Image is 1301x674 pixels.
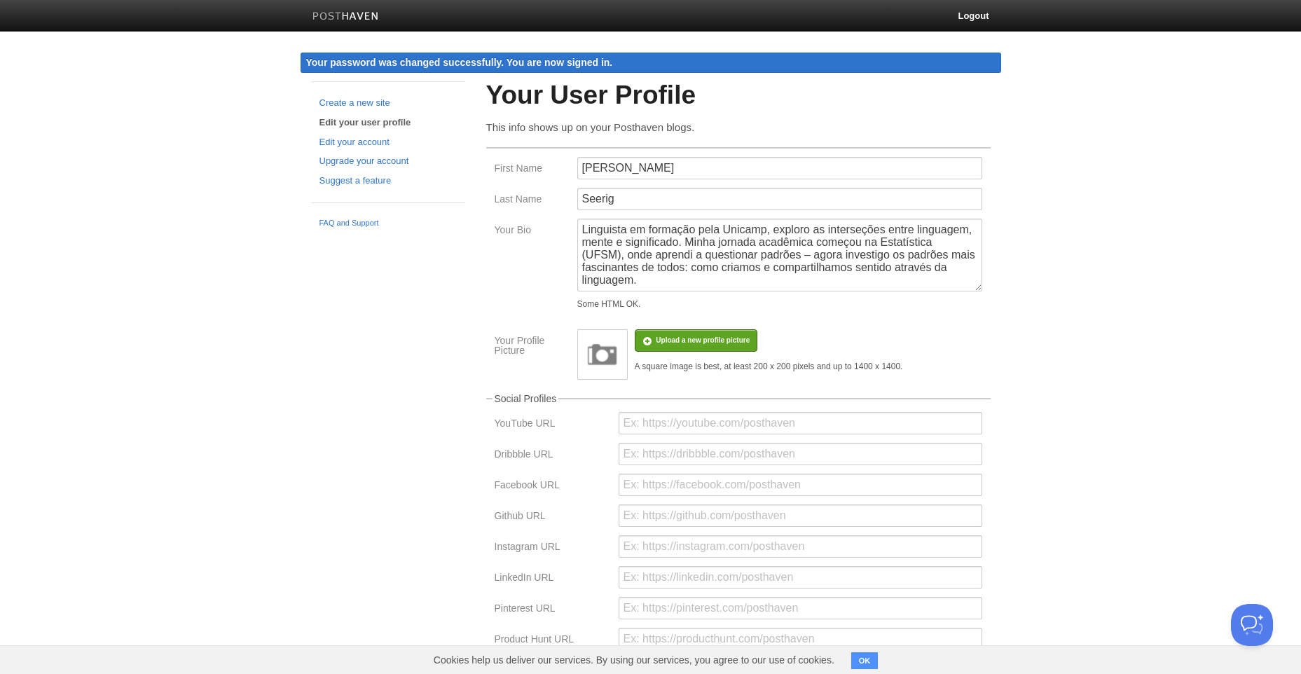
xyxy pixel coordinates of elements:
[495,225,569,238] label: Your Bio
[486,81,991,110] h2: Your User Profile
[493,394,559,404] legend: Social Profiles
[1231,604,1273,646] iframe: Help Scout Beacon - Open
[319,174,457,188] a: Suggest a feature
[495,511,610,524] label: Github URL
[635,362,903,371] div: A square image is best, at least 200 x 200 pixels and up to 1400 x 1400.
[319,135,457,150] a: Edit your account
[619,443,982,465] input: Ex: https://dribbble.com/posthaven
[420,646,848,674] span: Cookies help us deliver our services. By using our services, you agree to our use of cookies.
[495,449,610,462] label: Dribbble URL
[619,474,982,496] input: Ex: https://facebook.com/posthaven
[619,535,982,558] input: Ex: https://instagram.com/posthaven
[619,412,982,434] input: Ex: https://youtube.com/posthaven
[495,336,569,359] label: Your Profile Picture
[301,53,1001,73] div: Your password was changed successfully. You are now signed in.
[581,333,624,376] img: image.png
[619,566,982,589] input: Ex: https://linkedin.com/posthaven
[495,163,569,177] label: First Name
[486,120,991,135] p: This info shows up on your Posthaven blogs.
[495,603,610,617] label: Pinterest URL
[495,480,610,493] label: Facebook URL
[577,300,982,308] div: Some HTML OK.
[319,116,457,130] a: Edit your user profile
[495,634,610,647] label: Product Hunt URL
[319,96,457,111] a: Create a new site
[619,597,982,619] input: Ex: https://pinterest.com/posthaven
[495,572,610,586] label: LinkedIn URL
[495,194,569,207] label: Last Name
[319,154,457,169] a: Upgrade your account
[619,628,982,650] input: Ex: https://producthunt.com/posthaven
[619,504,982,527] input: Ex: https://github.com/posthaven
[495,542,610,555] label: Instagram URL
[851,652,879,669] button: OK
[312,12,379,22] img: Posthaven-bar
[656,336,750,344] span: Upload a new profile picture
[495,418,610,432] label: YouTube URL
[319,217,457,230] a: FAQ and Support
